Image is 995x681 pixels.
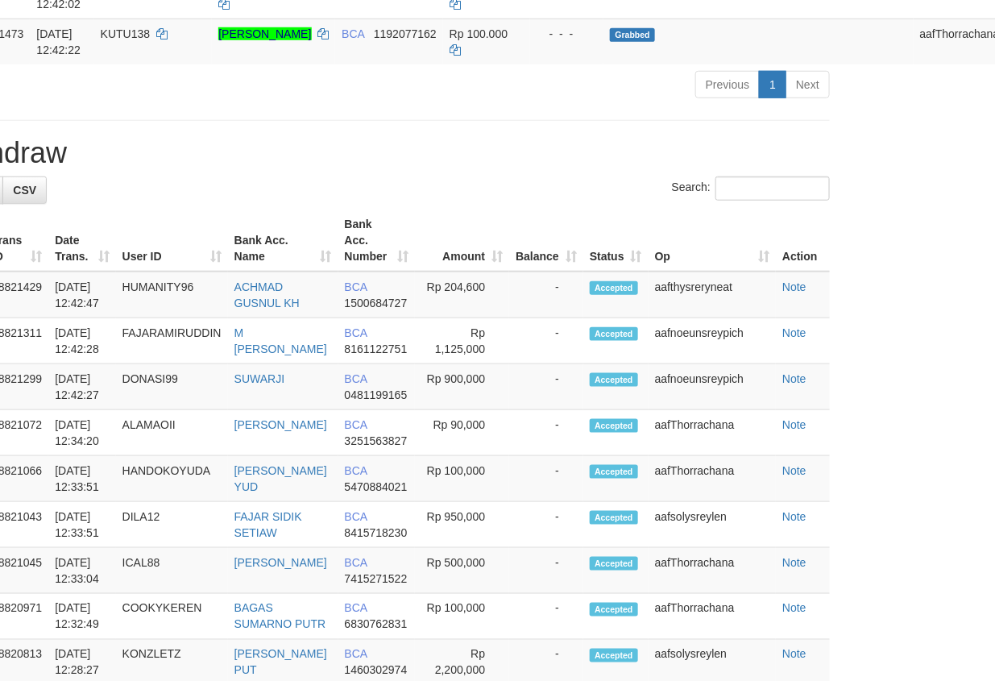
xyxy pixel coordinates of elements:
[509,594,583,640] td: -
[345,434,408,447] span: Copy 3251563827 to clipboard
[509,318,583,364] td: -
[415,548,509,594] td: Rp 500,000
[345,326,367,339] span: BCA
[116,318,228,364] td: FAJARAMIRUDDIN
[345,343,408,355] span: Copy 8161122751 to clipboard
[649,364,776,410] td: aafnoeunsreypich
[590,419,638,433] span: Accepted
[590,511,638,525] span: Accepted
[345,388,408,401] span: Copy 0481199165 to clipboard
[509,364,583,410] td: -
[48,318,115,364] td: [DATE] 12:42:28
[48,502,115,548] td: [DATE] 12:33:51
[590,465,638,479] span: Accepted
[116,456,228,502] td: HANDOKOYUDA
[234,464,327,493] a: [PERSON_NAME] YUD
[786,71,830,98] a: Next
[415,318,509,364] td: Rp 1,125,000
[649,318,776,364] td: aafnoeunsreypich
[415,502,509,548] td: Rp 950,000
[649,456,776,502] td: aafThorrachana
[234,418,327,431] a: [PERSON_NAME]
[234,556,327,569] a: [PERSON_NAME]
[345,618,408,631] span: Copy 6830762831 to clipboard
[116,272,228,318] td: HUMANITY96
[234,602,326,631] a: BAGAS SUMARNO PUTR
[782,510,806,523] a: Note
[116,210,228,272] th: User ID: activate to sort column ascending
[415,456,509,502] td: Rp 100,000
[116,594,228,640] td: COOKYKEREN
[415,410,509,456] td: Rp 90,000
[228,210,338,272] th: Bank Acc. Name: activate to sort column ascending
[590,649,638,662] span: Accepted
[345,648,367,661] span: BCA
[374,27,437,40] span: Copy 1192077162 to clipboard
[450,27,508,40] span: Rp 100.000
[590,327,638,341] span: Accepted
[345,664,408,677] span: Copy 1460302974 to clipboard
[583,210,649,272] th: Status: activate to sort column ascending
[116,364,228,410] td: DONASI99
[48,272,115,318] td: [DATE] 12:42:47
[345,526,408,539] span: Copy 8415718230 to clipboard
[2,176,47,204] a: CSV
[234,648,327,677] a: [PERSON_NAME] PUT
[234,326,327,355] a: M [PERSON_NAME]
[509,548,583,594] td: -
[345,480,408,493] span: Copy 5470884021 to clipboard
[415,594,509,640] td: Rp 100,000
[695,71,760,98] a: Previous
[338,210,415,272] th: Bank Acc. Number: activate to sort column ascending
[537,26,598,42] div: - - -
[345,372,367,385] span: BCA
[590,603,638,617] span: Accepted
[345,418,367,431] span: BCA
[509,410,583,456] td: -
[509,456,583,502] td: -
[782,464,806,477] a: Note
[590,373,638,387] span: Accepted
[782,418,806,431] a: Note
[415,210,509,272] th: Amount: activate to sort column ascending
[782,326,806,339] a: Note
[776,210,830,272] th: Action
[759,71,786,98] a: 1
[782,372,806,385] a: Note
[782,648,806,661] a: Note
[345,280,367,293] span: BCA
[345,572,408,585] span: Copy 7415271522 to clipboard
[116,410,228,456] td: ALAMAOII
[48,548,115,594] td: [DATE] 12:33:04
[415,364,509,410] td: Rp 900,000
[782,602,806,615] a: Note
[48,594,115,640] td: [DATE] 12:32:49
[48,364,115,410] td: [DATE] 12:42:27
[509,502,583,548] td: -
[649,594,776,640] td: aafThorrachana
[234,280,300,309] a: ACHMAD GUSNUL KH
[649,548,776,594] td: aafThorrachana
[101,27,150,40] span: KUTU138
[415,272,509,318] td: Rp 204,600
[590,281,638,295] span: Accepted
[509,272,583,318] td: -
[782,280,806,293] a: Note
[48,456,115,502] td: [DATE] 12:33:51
[13,184,36,197] span: CSV
[345,297,408,309] span: Copy 1500684727 to clipboard
[36,27,81,56] span: [DATE] 12:42:22
[342,27,364,40] span: BCA
[649,210,776,272] th: Op: activate to sort column ascending
[48,410,115,456] td: [DATE] 12:34:20
[672,176,830,201] label: Search:
[649,502,776,548] td: aafsolysreylen
[590,557,638,571] span: Accepted
[649,272,776,318] td: aafthysreryneat
[345,556,367,569] span: BCA
[116,548,228,594] td: ICAL88
[234,372,284,385] a: SUWARJI
[610,28,655,42] span: Grabbed
[234,510,302,539] a: FAJAR SIDIK SETIAW
[345,464,367,477] span: BCA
